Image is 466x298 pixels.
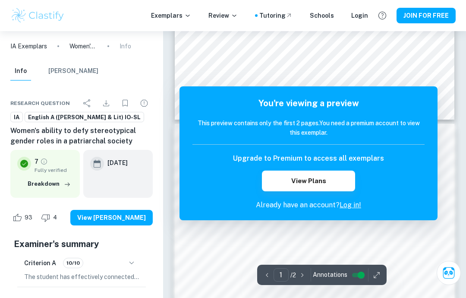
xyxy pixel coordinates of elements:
div: Report issue [135,95,153,112]
h5: Examiner's summary [14,238,149,250]
span: Annotations [313,270,347,279]
h6: This preview contains only the first 2 pages. You need a premium account to view this exemplar. [192,118,425,137]
p: Info [120,41,131,51]
h6: Women's ability to defy stereotypical gender roles in a patriarchal society [10,126,153,146]
button: [PERSON_NAME] [48,62,98,81]
span: 10/10 [63,259,83,267]
div: Download [98,95,115,112]
a: English A ([PERSON_NAME] & Lit) IO-SL [25,112,144,123]
button: Ask Clai [437,261,461,285]
span: Fully verified [35,166,73,174]
span: Research question [10,99,70,107]
a: Log in! [340,201,361,209]
span: 4 [48,213,62,222]
p: Exemplars [151,11,191,20]
h6: Criterion A [24,258,56,268]
span: 93 [20,213,37,222]
h5: You're viewing a preview [192,97,425,110]
button: Info [10,62,31,81]
div: Like [10,211,37,225]
h6: Upgrade to Premium to access all exemplars [233,153,384,164]
p: Women's ability to defy stereotypical gender roles in a patriarchal society [69,41,97,51]
a: Tutoring [259,11,293,20]
span: English A ([PERSON_NAME] & Lit) IO-SL [25,113,144,122]
button: View Plans [262,171,355,191]
p: Already have an account? [192,200,425,210]
button: Breakdown [25,178,73,190]
p: 7 [35,157,38,166]
a: Grade fully verified [40,158,48,165]
div: Bookmark [116,95,134,112]
img: Clastify logo [10,7,65,24]
div: Dislike [39,211,62,225]
a: IA Exemplars [10,41,47,51]
button: Help and Feedback [375,8,390,23]
a: IA [10,112,23,123]
p: / 2 [290,270,296,280]
p: Review [208,11,238,20]
p: The student has effectively connected the chosen extracts/works to the global issue of women defy... [24,272,139,282]
a: Schools [310,11,334,20]
div: Share [79,95,96,112]
a: Login [351,11,368,20]
span: IA [11,113,22,122]
h6: [DATE] [107,158,128,168]
button: JOIN FOR FREE [397,8,456,23]
button: View [PERSON_NAME] [70,210,153,225]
